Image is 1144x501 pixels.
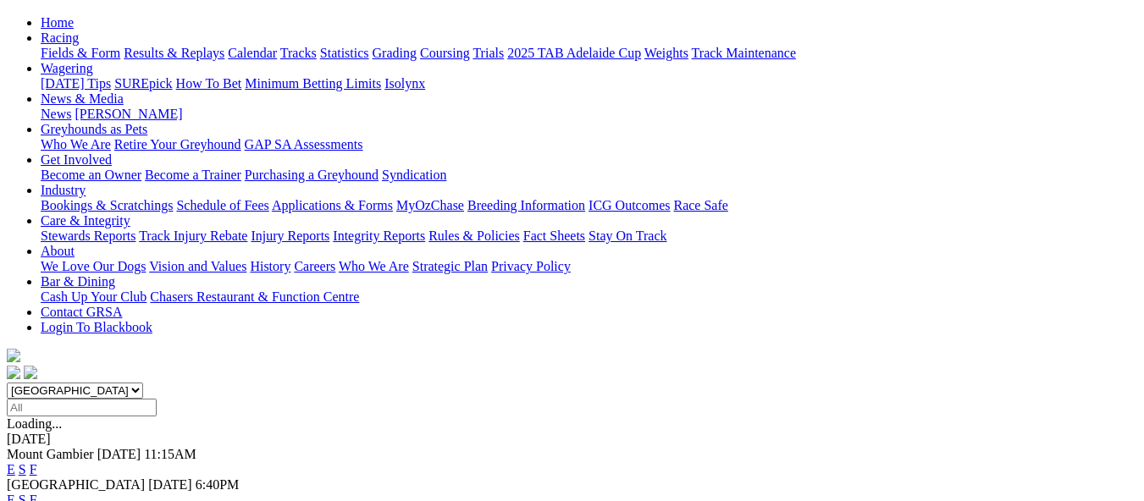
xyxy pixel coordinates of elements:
[41,122,147,136] a: Greyhounds as Pets
[412,259,488,273] a: Strategic Plan
[150,289,359,304] a: Chasers Restaurant & Function Centre
[339,259,409,273] a: Who We Are
[7,477,145,492] span: [GEOGRAPHIC_DATA]
[41,91,124,106] a: News & Media
[7,399,157,416] input: Select date
[251,228,329,243] a: Injury Reports
[41,168,1137,183] div: Get Involved
[7,432,1137,447] div: [DATE]
[491,259,571,273] a: Privacy Policy
[19,462,26,476] a: S
[114,137,241,151] a: Retire Your Greyhound
[272,198,393,212] a: Applications & Forms
[176,198,268,212] a: Schedule of Fees
[144,447,196,461] span: 11:15AM
[41,213,130,228] a: Care & Integrity
[41,244,75,258] a: About
[41,15,74,30] a: Home
[7,349,20,362] img: logo-grsa-white.png
[97,447,141,461] span: [DATE]
[228,46,277,60] a: Calendar
[176,76,242,91] a: How To Bet
[373,46,417,60] a: Grading
[41,305,122,319] a: Contact GRSA
[41,107,71,121] a: News
[41,320,152,334] a: Login To Blackbook
[320,46,369,60] a: Statistics
[41,274,115,289] a: Bar & Dining
[41,228,1137,244] div: Care & Integrity
[124,46,224,60] a: Results & Replays
[41,259,146,273] a: We Love Our Dogs
[41,289,1137,305] div: Bar & Dining
[507,46,641,60] a: 2025 TAB Adelaide Cup
[420,46,470,60] a: Coursing
[41,198,1137,213] div: Industry
[7,462,15,476] a: E
[41,137,111,151] a: Who We Are
[467,198,585,212] a: Breeding Information
[589,228,666,243] a: Stay On Track
[41,46,1137,61] div: Racing
[41,183,86,197] a: Industry
[589,198,670,212] a: ICG Outcomes
[41,168,141,182] a: Become an Owner
[333,228,425,243] a: Integrity Reports
[245,76,381,91] a: Minimum Betting Limits
[41,61,93,75] a: Wagering
[139,228,247,243] a: Track Injury Rebate
[41,259,1137,274] div: About
[41,107,1137,122] div: News & Media
[30,462,37,476] a: F
[41,46,120,60] a: Fields & Form
[145,168,241,182] a: Become a Trainer
[245,137,363,151] a: GAP SA Assessments
[7,416,62,431] span: Loading...
[692,46,796,60] a: Track Maintenance
[41,137,1137,152] div: Greyhounds as Pets
[148,477,192,492] span: [DATE]
[41,30,79,45] a: Racing
[41,76,1137,91] div: Wagering
[41,152,112,167] a: Get Involved
[673,198,727,212] a: Race Safe
[473,46,504,60] a: Trials
[384,76,425,91] a: Isolynx
[7,447,94,461] span: Mount Gambier
[382,168,446,182] a: Syndication
[294,259,335,273] a: Careers
[428,228,520,243] a: Rules & Policies
[24,366,37,379] img: twitter.svg
[41,76,111,91] a: [DATE] Tips
[114,76,172,91] a: SUREpick
[523,228,585,243] a: Fact Sheets
[245,168,379,182] a: Purchasing a Greyhound
[7,366,20,379] img: facebook.svg
[41,228,135,243] a: Stewards Reports
[75,107,182,121] a: [PERSON_NAME]
[41,289,146,304] a: Cash Up Your Club
[41,198,173,212] a: Bookings & Scratchings
[250,259,290,273] a: History
[196,477,240,492] span: 6:40PM
[280,46,317,60] a: Tracks
[149,259,246,273] a: Vision and Values
[396,198,464,212] a: MyOzChase
[644,46,688,60] a: Weights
